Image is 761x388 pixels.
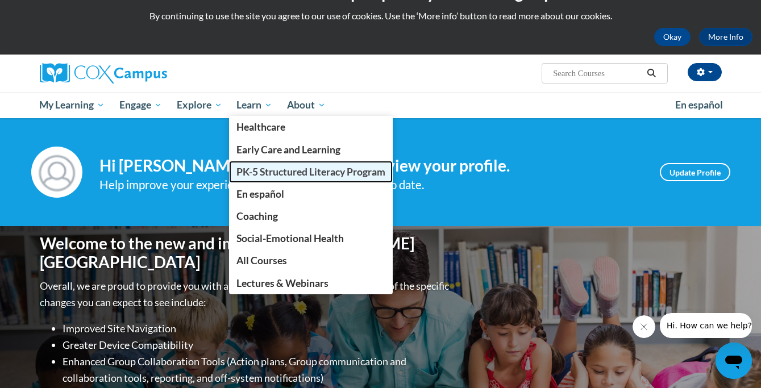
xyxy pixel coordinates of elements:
a: En español [668,93,730,117]
span: Social-Emotional Health [236,232,344,244]
span: En español [236,188,284,200]
input: Search Courses [552,66,643,80]
div: Main menu [23,92,739,118]
button: Okay [654,28,691,46]
a: Learn [229,92,280,118]
img: Profile Image [31,147,82,198]
span: PK-5 Structured Literacy Program [236,166,385,178]
span: Coaching [236,210,278,222]
li: Improved Site Navigation [63,320,452,337]
a: Early Care and Learning [229,139,393,161]
span: All Courses [236,255,287,266]
a: Cox Campus [40,63,256,84]
a: About [280,92,333,118]
a: PK-5 Structured Literacy Program [229,161,393,183]
span: Healthcare [236,121,285,133]
p: Overall, we are proud to provide you with a more streamlined experience. Some of the specific cha... [40,278,452,311]
span: Explore [177,98,222,112]
span: En español [675,99,723,111]
h1: Welcome to the new and improved [PERSON_NAME][GEOGRAPHIC_DATA] [40,234,452,272]
iframe: Close message [633,315,655,338]
a: Update Profile [660,163,730,181]
a: Coaching [229,205,393,227]
a: Healthcare [229,116,393,138]
button: Search [643,66,660,80]
iframe: Button to launch messaging window [716,343,752,379]
div: Help improve your experience by keeping your profile up to date. [99,176,643,194]
li: Greater Device Compatibility [63,337,452,353]
span: Learn [236,98,272,112]
span: Early Care and Learning [236,144,340,156]
li: Enhanced Group Collaboration Tools (Action plans, Group communication and collaboration tools, re... [63,353,452,386]
a: Explore [169,92,230,118]
p: By continuing to use the site you agree to our use of cookies. Use the ‘More info’ button to read... [9,10,752,22]
span: My Learning [39,98,105,112]
img: Cox Campus [40,63,167,84]
a: More Info [699,28,752,46]
span: Engage [119,98,162,112]
h4: Hi [PERSON_NAME]! Take a minute to review your profile. [99,156,643,176]
a: Social-Emotional Health [229,227,393,249]
button: Account Settings [688,63,722,81]
span: About [287,98,326,112]
a: Lectures & Webinars [229,272,393,294]
a: Engage [112,92,169,118]
a: My Learning [32,92,113,118]
iframe: Message from company [660,313,752,338]
span: Lectures & Webinars [236,277,328,289]
a: All Courses [229,249,393,272]
a: En español [229,183,393,205]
